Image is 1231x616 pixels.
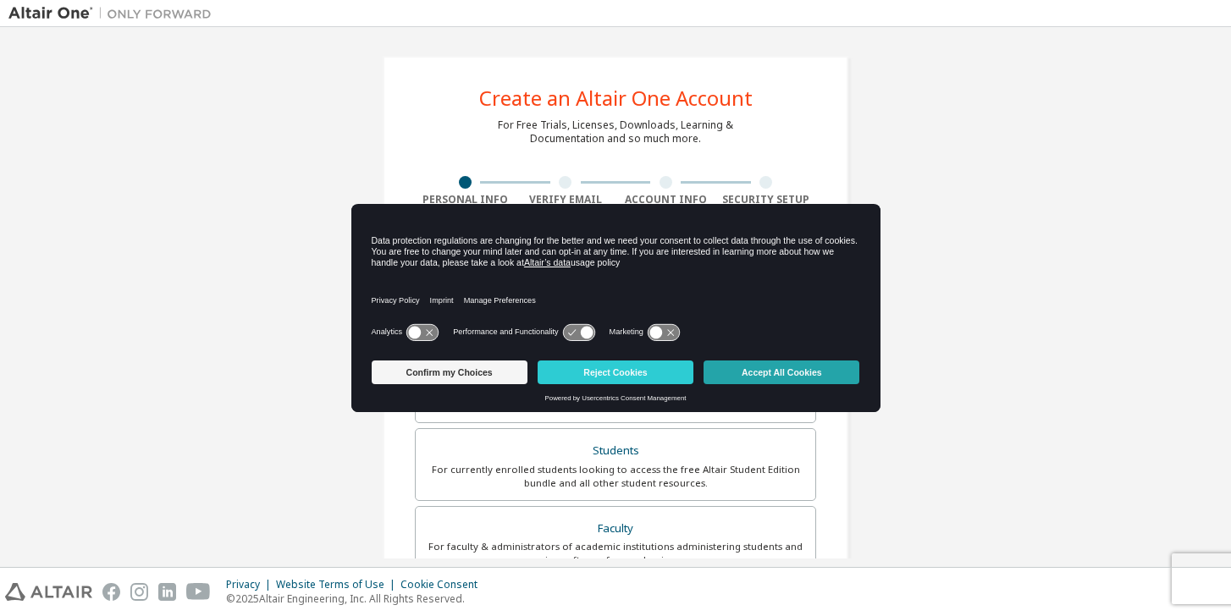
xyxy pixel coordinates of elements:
div: For currently enrolled students looking to access the free Altair Student Edition bundle and all ... [426,463,805,490]
div: For faculty & administrators of academic institutions administering students and accessing softwa... [426,540,805,567]
img: instagram.svg [130,583,148,601]
p: © 2025 Altair Engineering, Inc. All Rights Reserved. [226,591,488,606]
div: Cookie Consent [400,578,488,591]
img: altair_logo.svg [5,583,92,601]
img: Altair One [8,5,220,22]
img: facebook.svg [102,583,120,601]
div: Personal Info [415,193,516,206]
div: Account Info [615,193,716,206]
img: linkedin.svg [158,583,176,601]
div: For Free Trials, Licenses, Downloads, Learning & Documentation and so much more. [498,118,733,146]
div: Students [426,439,805,463]
img: youtube.svg [186,583,211,601]
div: Security Setup [716,193,817,206]
div: Website Terms of Use [276,578,400,591]
div: Verify Email [516,193,616,206]
div: Faculty [426,517,805,541]
div: Privacy [226,578,276,591]
div: Create an Altair One Account [479,88,753,108]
